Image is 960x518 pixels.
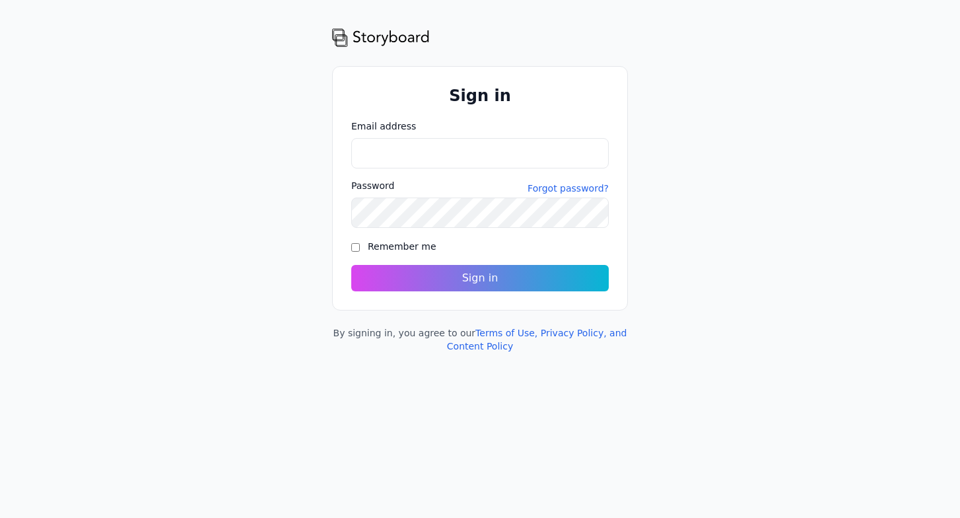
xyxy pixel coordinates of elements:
[351,120,609,133] label: Email address
[368,241,436,252] label: Remember me
[528,182,609,195] a: Forgot password?
[332,326,628,353] div: By signing in, you agree to our
[332,26,430,48] img: storyboard
[447,328,627,351] a: Terms of Use, Privacy Policy, and Content Policy
[351,265,609,291] button: Sign in
[351,85,609,106] h1: Sign in
[351,179,394,192] label: Password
